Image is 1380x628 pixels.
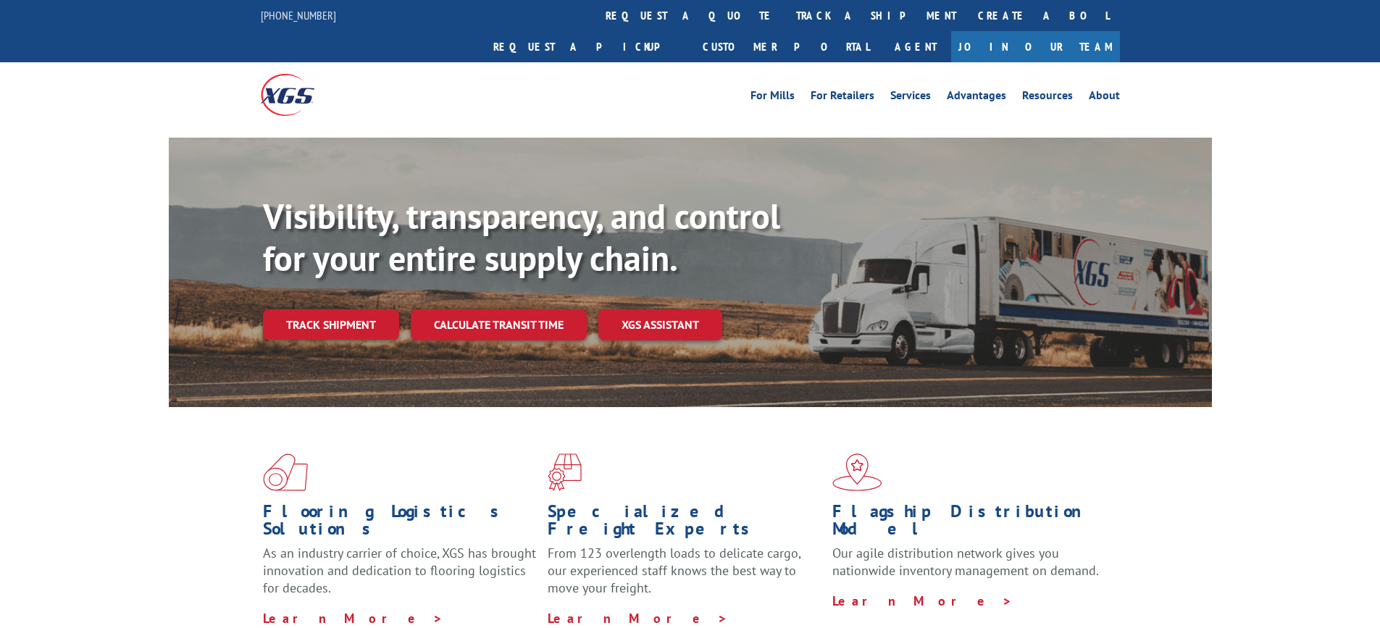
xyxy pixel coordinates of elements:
h1: Flooring Logistics Solutions [263,503,537,545]
img: xgs-icon-total-supply-chain-intelligence-red [263,453,308,491]
img: xgs-icon-focused-on-flooring-red [548,453,582,491]
a: Learn More > [548,610,728,627]
span: As an industry carrier of choice, XGS has brought innovation and dedication to flooring logistics... [263,545,536,596]
a: Join Our Team [951,31,1120,62]
a: Learn More > [263,610,443,627]
p: From 123 overlength loads to delicate cargo, our experienced staff knows the best way to move you... [548,545,821,609]
a: Request a pickup [482,31,692,62]
a: XGS ASSISTANT [598,309,722,340]
b: Visibility, transparency, and control for your entire supply chain. [263,193,780,280]
img: xgs-icon-flagship-distribution-model-red [832,453,882,491]
a: Resources [1022,90,1073,106]
a: Customer Portal [692,31,880,62]
a: For Mills [750,90,795,106]
a: About [1089,90,1120,106]
a: Track shipment [263,309,399,340]
a: Services [890,90,931,106]
a: Advantages [947,90,1006,106]
a: Agent [880,31,951,62]
a: Learn More > [832,593,1013,609]
span: Our agile distribution network gives you nationwide inventory management on demand. [832,545,1099,579]
h1: Flagship Distribution Model [832,503,1106,545]
a: Calculate transit time [411,309,587,340]
h1: Specialized Freight Experts [548,503,821,545]
a: For Retailers [811,90,874,106]
a: [PHONE_NUMBER] [261,8,336,22]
